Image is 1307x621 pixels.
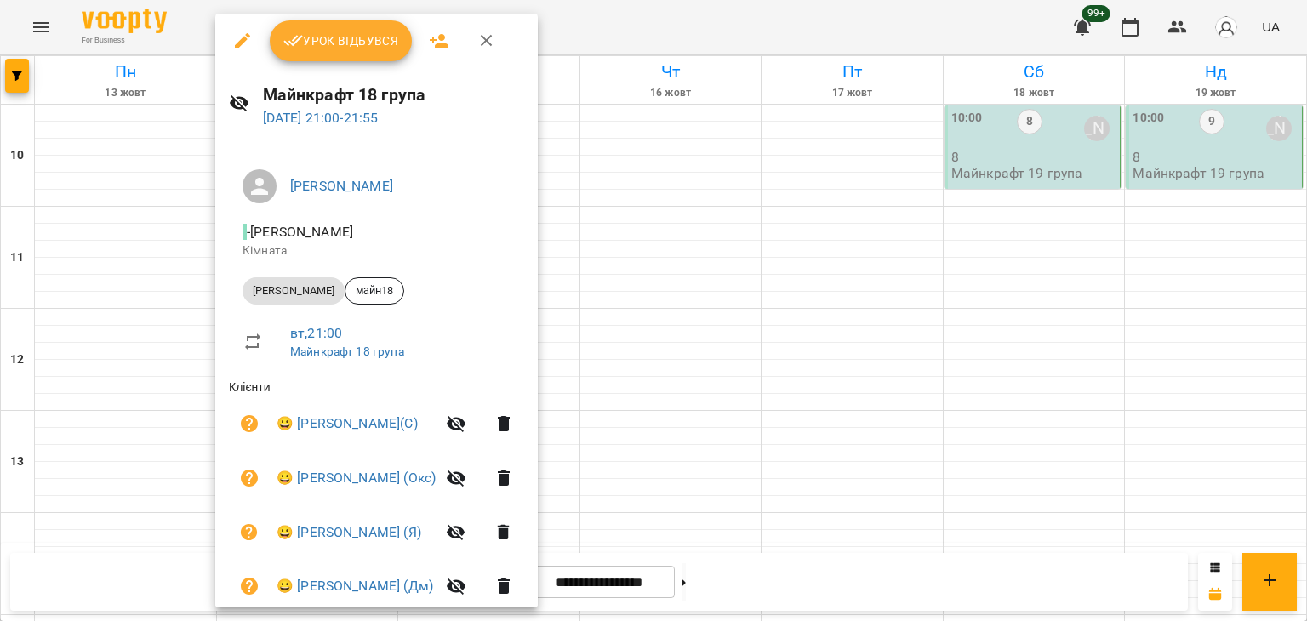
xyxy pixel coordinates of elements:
a: [DATE] 21:00-21:55 [263,110,379,126]
span: - [PERSON_NAME] [243,224,357,240]
span: майн18 [345,283,403,299]
button: Урок відбувся [270,20,413,61]
a: 😀 [PERSON_NAME](С) [277,413,418,434]
p: Кімната [243,242,511,259]
a: 😀 [PERSON_NAME] (Окс) [277,468,436,488]
button: Візит ще не сплачено. Додати оплату? [229,403,270,444]
a: 😀 [PERSON_NAME] (Дм) [277,576,433,596]
a: [PERSON_NAME] [290,178,393,194]
a: Майнкрафт 18 група [290,345,404,358]
span: Урок відбувся [283,31,399,51]
span: [PERSON_NAME] [243,283,345,299]
a: 😀 [PERSON_NAME] (Я) [277,522,421,543]
a: вт , 21:00 [290,325,342,341]
h6: Майнкрафт 18 група [263,82,524,108]
button: Візит ще не сплачено. Додати оплату? [229,512,270,553]
button: Візит ще не сплачено. Додати оплату? [229,458,270,499]
div: майн18 [345,277,404,305]
button: Візит ще не сплачено. Додати оплату? [229,566,270,607]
